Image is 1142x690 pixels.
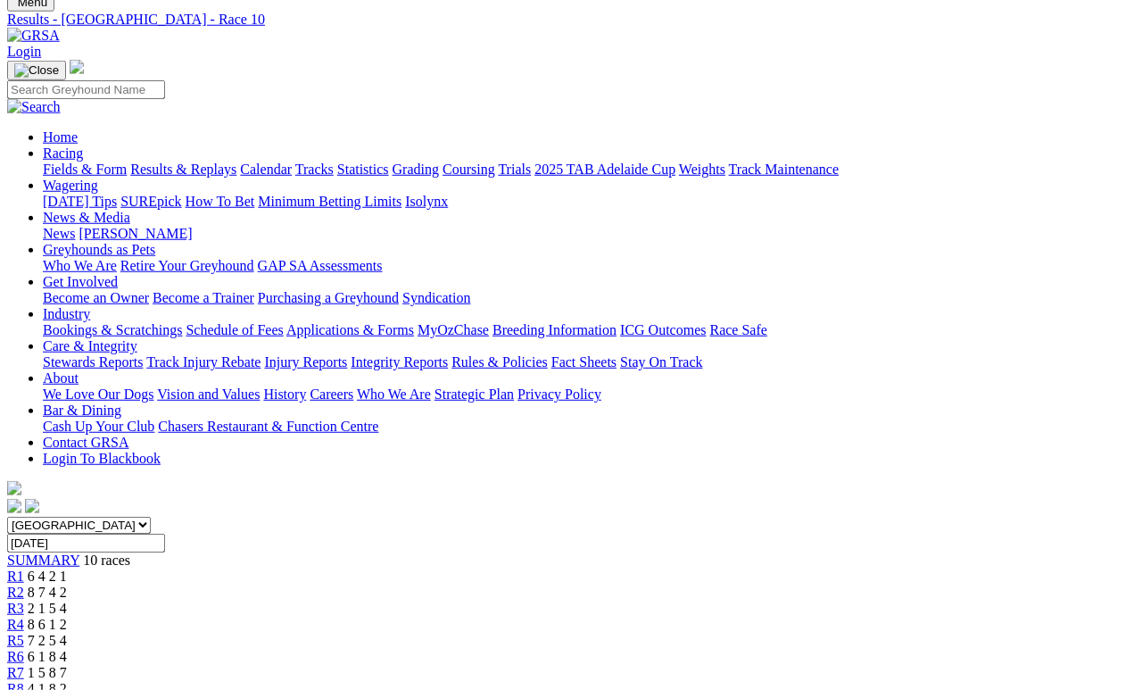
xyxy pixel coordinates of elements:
span: R1 [7,569,24,584]
a: Statistics [337,162,389,177]
a: Syndication [402,290,470,305]
a: Fields & Form [43,162,127,177]
a: Bookings & Scratchings [43,322,182,337]
a: Chasers Restaurant & Function Centre [158,419,378,434]
a: Cash Up Your Club [43,419,154,434]
div: Wagering [43,194,1135,210]
a: R5 [7,633,24,648]
a: Contact GRSA [43,435,128,450]
a: R4 [7,617,24,632]
a: Stewards Reports [43,354,143,370]
a: Vision and Values [157,387,260,402]
a: R2 [7,585,24,600]
a: Login To Blackbook [43,451,161,466]
a: Greyhounds as Pets [43,242,155,257]
a: Careers [310,387,353,402]
span: 8 6 1 2 [28,617,67,632]
img: logo-grsa-white.png [7,481,21,495]
a: Who We Are [357,387,431,402]
span: 6 4 2 1 [28,569,67,584]
a: R6 [7,649,24,664]
span: 7 2 5 4 [28,633,67,648]
a: Applications & Forms [286,322,414,337]
a: News [43,226,75,241]
div: Bar & Dining [43,419,1135,435]
a: MyOzChase [418,322,489,337]
img: Search [7,99,61,115]
span: 8 7 4 2 [28,585,67,600]
a: Tracks [295,162,334,177]
a: About [43,370,79,386]
img: twitter.svg [25,499,39,513]
a: How To Bet [186,194,255,209]
a: 2025 TAB Adelaide Cup [534,162,675,177]
img: GRSA [7,28,60,44]
a: SUMMARY [7,553,79,568]
div: News & Media [43,226,1135,242]
a: Get Involved [43,274,118,289]
span: 1 5 8 7 [28,665,67,680]
a: Privacy Policy [517,387,601,402]
a: Breeding Information [492,322,617,337]
input: Select date [7,534,165,553]
a: Track Maintenance [729,162,839,177]
a: R7 [7,665,24,680]
a: Weights [679,162,725,177]
a: News & Media [43,210,130,225]
div: Industry [43,322,1135,338]
a: R3 [7,601,24,616]
a: Industry [43,306,90,321]
a: GAP SA Assessments [258,258,383,273]
span: 6 1 8 4 [28,649,67,664]
a: Calendar [240,162,292,177]
div: Get Involved [43,290,1135,306]
a: Strategic Plan [434,387,514,402]
a: Track Injury Rebate [146,354,261,370]
img: facebook.svg [7,499,21,513]
div: Care & Integrity [43,354,1135,370]
a: Retire Your Greyhound [120,258,254,273]
span: 10 races [83,553,130,568]
a: Who We Are [43,258,117,273]
a: Integrity Reports [351,354,448,370]
a: Results & Replays [130,162,236,177]
a: [PERSON_NAME] [79,226,192,241]
button: Toggle navigation [7,61,66,80]
a: Become a Trainer [153,290,254,305]
a: Fact Sheets [551,354,617,370]
a: We Love Our Dogs [43,387,153,402]
img: Close [14,63,59,78]
a: Care & Integrity [43,338,137,353]
a: ICG Outcomes [620,322,706,337]
input: Search [7,80,165,99]
a: Racing [43,145,83,161]
a: Minimum Betting Limits [258,194,401,209]
a: History [263,387,306,402]
a: Isolynx [405,194,448,209]
a: Bar & Dining [43,403,121,418]
a: Schedule of Fees [186,322,283,337]
div: About [43,387,1135,403]
div: Racing [43,162,1135,178]
a: Injury Reports [264,354,347,370]
a: Results - [GEOGRAPHIC_DATA] - Race 10 [7,12,1135,28]
a: Wagering [43,178,98,193]
a: Login [7,44,41,59]
div: Greyhounds as Pets [43,258,1135,274]
a: Trials [498,162,531,177]
a: Stay On Track [620,354,702,370]
a: Race Safe [709,322,766,337]
a: Rules & Policies [451,354,548,370]
a: SUREpick [120,194,181,209]
a: Purchasing a Greyhound [258,290,399,305]
a: [DATE] Tips [43,194,117,209]
img: logo-grsa-white.png [70,60,84,74]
